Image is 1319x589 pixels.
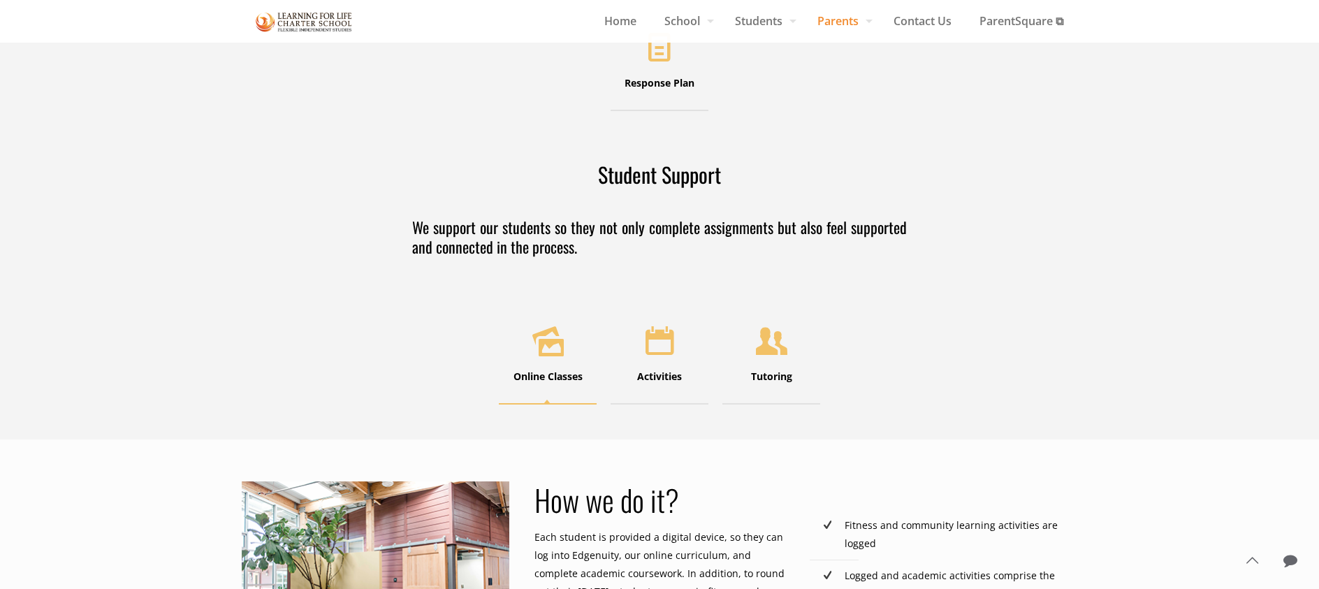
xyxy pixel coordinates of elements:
span: ParentSquare ⧉ [965,10,1077,31]
a: Response Plan [611,13,708,111]
span: Response Plan [625,76,694,89]
h4: We support our students so they not only complete assignments but also feel supported and connect... [412,217,907,256]
h3: Student Support [412,161,907,189]
span: Home [590,10,650,31]
a: Online Classes [499,307,597,405]
li: Fitness and community learning activities are logged [810,516,1069,553]
span: Activities [637,370,682,383]
span: Parents [803,10,880,31]
span: Students [721,10,803,31]
span: School [650,10,721,31]
a: Activities [611,307,708,405]
h2: How we do it? [534,481,794,518]
a: Tutoring [722,307,820,405]
span: Contact Us [880,10,965,31]
img: How We Operate [256,10,352,34]
span: Online Classes [513,370,583,383]
span: Tutoring [751,370,792,383]
a: Back to top icon [1237,546,1267,575]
